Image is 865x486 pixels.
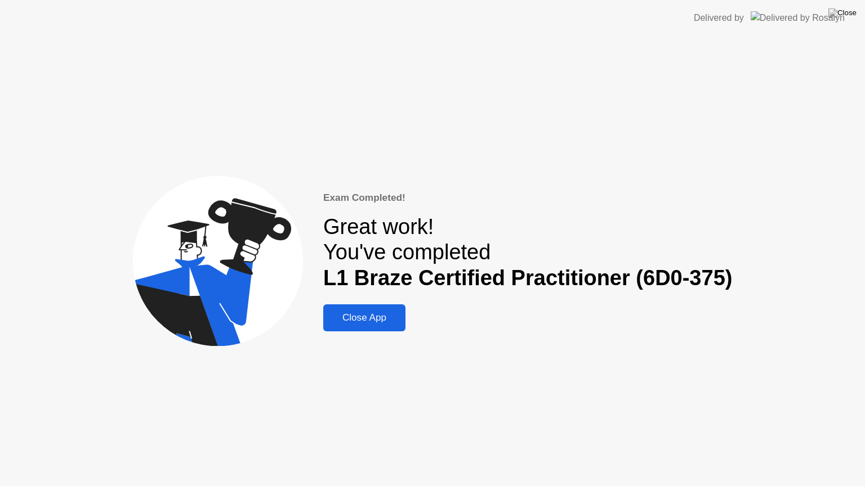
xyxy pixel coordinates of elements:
img: Close [828,8,857,17]
div: Delivered by [694,11,744,25]
div: Great work! You've completed [323,214,732,291]
div: Close App [327,312,402,323]
button: Close App [323,304,405,331]
div: Exam Completed! [323,191,732,205]
img: Delivered by Rosalyn [751,11,845,24]
b: L1 Braze Certified Practitioner (6D0-375) [323,266,732,290]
